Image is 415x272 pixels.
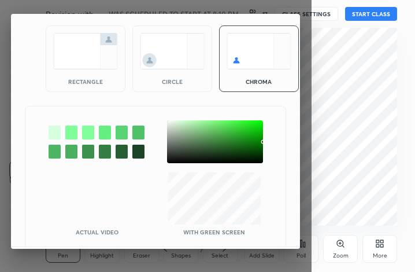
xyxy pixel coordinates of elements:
div: circle [149,79,195,84]
button: START CLASS [345,7,397,21]
div: Zoom [333,253,349,259]
img: chromaScreenIcon.c19ab0a0.svg [227,33,291,69]
div: More [373,253,387,259]
div: chroma [236,79,282,84]
div: rectangle [62,79,109,84]
img: normalScreenIcon.ae25ed63.svg [53,33,118,69]
p: With green screen [183,229,245,235]
img: circleScreenIcon.acc0effb.svg [140,33,205,69]
p: Actual Video [76,229,118,235]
